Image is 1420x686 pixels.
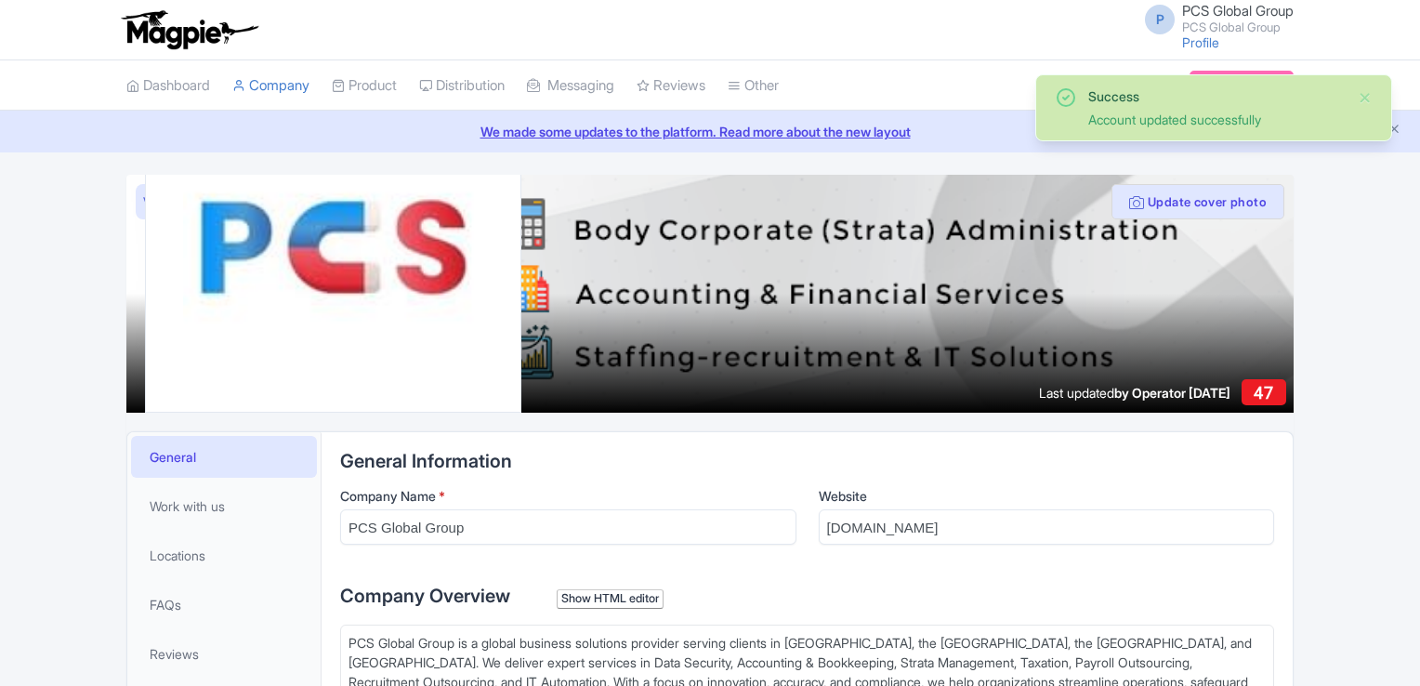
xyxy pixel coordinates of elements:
[117,9,261,50] img: logo-ab69f6fb50320c5b225c76a69d11143b.png
[232,60,309,112] a: Company
[1134,4,1294,33] a: P PCS Global Group PCS Global Group
[637,60,705,112] a: Reviews
[131,534,317,576] a: Locations
[1039,383,1230,402] div: Last updated
[1114,385,1230,401] span: by Operator [DATE]
[131,436,317,478] a: General
[557,589,664,609] div: Show HTML editor
[340,585,510,607] span: Company Overview
[332,60,397,112] a: Product
[126,60,210,112] a: Dashboard
[819,488,867,504] span: Website
[1358,86,1373,109] button: Close
[150,546,205,565] span: Locations
[150,447,196,467] span: General
[150,496,225,516] span: Work with us
[136,184,228,219] a: View as visitor
[150,595,181,614] span: FAQs
[1111,184,1284,219] button: Update cover photo
[728,60,779,112] a: Other
[1088,86,1343,106] div: Success
[527,60,614,112] a: Messaging
[1088,110,1343,129] div: Account updated successfully
[1182,2,1294,20] span: PCS Global Group
[131,485,317,527] a: Work with us
[1145,5,1175,34] span: P
[1190,71,1294,99] a: Subscription
[131,633,317,675] a: Reviews
[1387,120,1401,141] button: Close announcement
[1182,34,1219,50] a: Profile
[340,488,436,504] span: Company Name
[1182,21,1294,33] small: PCS Global Group
[1254,383,1273,402] span: 47
[183,98,482,397] img: p3chkh5jgtvnyjnqpvbv.jpg
[11,122,1409,141] a: We made some updates to the platform. Read more about the new layout
[340,451,1274,471] h2: General Information
[131,584,317,626] a: FAQs
[419,60,505,112] a: Distribution
[150,644,199,664] span: Reviews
